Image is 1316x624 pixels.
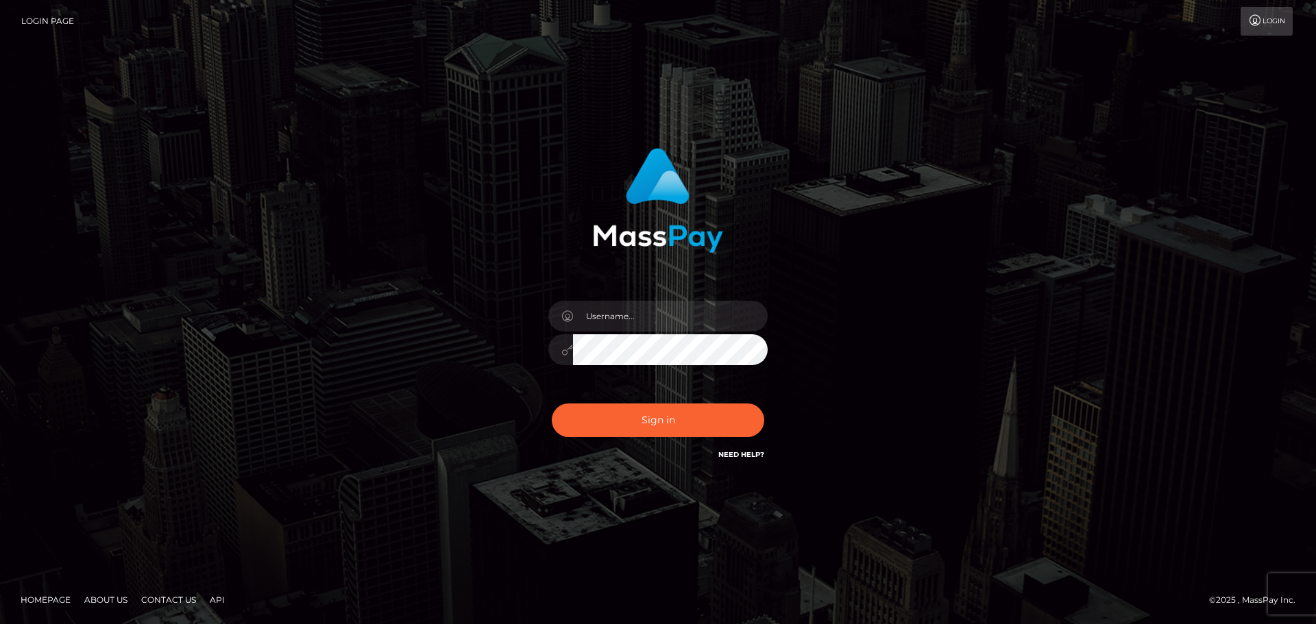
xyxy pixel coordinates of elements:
div: © 2025 , MassPay Inc. [1209,592,1306,608]
button: Sign in [552,403,764,437]
a: Contact Us [136,589,202,610]
a: Login Page [21,7,74,36]
a: Homepage [15,589,76,610]
a: Login [1241,7,1293,36]
img: MassPay Login [593,148,723,253]
a: API [204,589,230,610]
a: Need Help? [718,450,764,459]
a: About Us [79,589,133,610]
input: Username... [573,301,768,332]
